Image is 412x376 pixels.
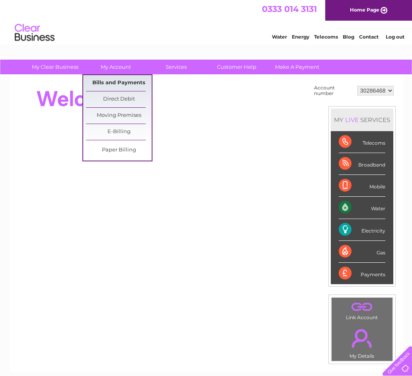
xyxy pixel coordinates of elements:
[22,60,88,74] a: My Clear Business
[334,324,391,352] a: .
[86,142,152,158] a: Paper Billing
[339,197,385,219] div: Water
[339,263,385,284] div: Payments
[339,219,385,241] div: Electricity
[14,21,55,45] img: logo.png
[262,4,317,14] a: 0333 014 3131
[339,153,385,175] div: Broadband
[86,124,152,140] a: E-Billing
[339,241,385,263] div: Gas
[204,60,269,74] a: Customer Help
[18,4,394,39] div: Clear Business is a trading name of Verastar Limited (registered in [GEOGRAPHIC_DATA] No. 3667643...
[331,322,393,361] td: My Details
[314,34,338,40] a: Telecoms
[86,91,152,107] a: Direct Debit
[312,83,355,98] td: Account number
[143,60,209,74] a: Services
[264,60,330,74] a: Make A Payment
[86,108,152,124] a: Moving Premises
[334,300,391,314] a: .
[83,60,148,74] a: My Account
[339,131,385,153] div: Telecoms
[272,34,287,40] a: Water
[344,116,360,124] div: LIVE
[343,34,354,40] a: Blog
[386,34,404,40] a: Log out
[359,34,379,40] a: Contact
[331,109,393,131] div: MY SERVICES
[292,34,309,40] a: Energy
[339,175,385,197] div: Mobile
[86,75,152,91] a: Bills and Payments
[331,297,393,322] td: Link Account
